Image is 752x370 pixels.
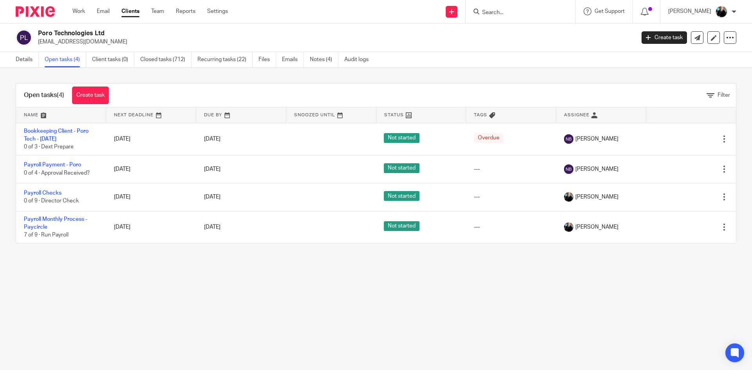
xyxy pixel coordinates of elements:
a: Open tasks (4) [45,52,86,67]
span: [DATE] [204,224,221,230]
p: [EMAIL_ADDRESS][DOMAIN_NAME] [38,38,630,46]
div: --- [474,165,548,173]
a: Email [97,7,110,15]
a: Payroll Payment - Poro [24,162,81,168]
span: Tags [474,113,487,117]
span: Get Support [595,9,625,14]
a: Create task [642,31,687,44]
a: Create task [72,87,109,104]
a: Payroll Checks [24,190,61,196]
span: [PERSON_NAME] [575,165,618,173]
a: Team [151,7,164,15]
a: Notes (4) [310,52,338,67]
span: Status [384,113,404,117]
div: --- [474,193,548,201]
span: [PERSON_NAME] [575,193,618,201]
td: [DATE] [106,155,196,183]
a: Work [72,7,85,15]
span: Not started [384,133,419,143]
span: Not started [384,221,419,231]
img: svg%3E [16,29,32,46]
span: Not started [384,191,419,201]
a: Client tasks (0) [92,52,134,67]
a: Reports [176,7,195,15]
span: Filter [718,92,730,98]
a: Closed tasks (712) [140,52,192,67]
span: [DATE] [204,136,221,142]
div: --- [474,223,548,231]
a: Bookkeeping Client - Poro Tech - [DATE] [24,128,89,142]
a: Clients [121,7,139,15]
a: Payroll Monthly Process - Paycircle [24,217,87,230]
span: Overdue [474,133,503,143]
td: [DATE] [106,183,196,211]
span: [PERSON_NAME] [575,135,618,143]
span: 0 of 3 · Dext Prepare [24,144,74,150]
img: svg%3E [564,164,573,174]
span: 0 of 9 · Director Check [24,198,79,204]
p: [PERSON_NAME] [668,7,711,15]
span: 7 of 9 · Run Payroll [24,232,69,238]
span: Snoozed Until [294,113,335,117]
a: Details [16,52,39,67]
h2: Poro Technologies Ltd [38,29,512,38]
td: [DATE] [106,211,196,243]
a: Files [258,52,276,67]
a: Audit logs [344,52,374,67]
img: nicky-partington.jpg [715,5,728,18]
span: (4) [57,92,64,98]
td: [DATE] [106,123,196,155]
a: Emails [282,52,304,67]
span: [DATE] [204,194,221,200]
span: [DATE] [204,166,221,172]
span: 0 of 4 · Approval Received? [24,170,90,176]
a: Recurring tasks (22) [197,52,253,67]
img: svg%3E [564,134,573,144]
img: nicky-partington.jpg [564,222,573,232]
span: [PERSON_NAME] [575,223,618,231]
a: Settings [207,7,228,15]
img: nicky-partington.jpg [564,192,573,202]
span: Not started [384,163,419,173]
img: Pixie [16,6,55,17]
input: Search [481,9,552,16]
h1: Open tasks [24,91,64,99]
